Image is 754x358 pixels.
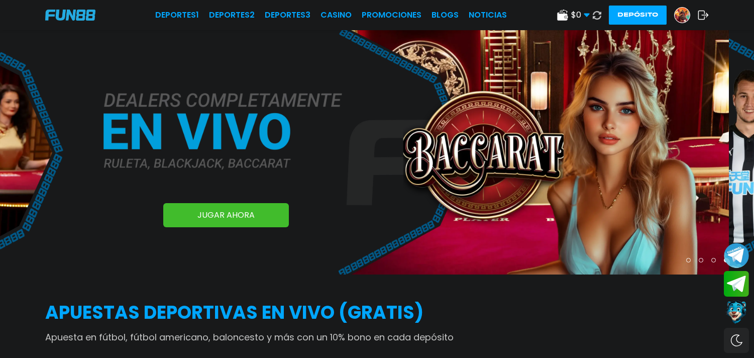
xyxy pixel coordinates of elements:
button: Join telegram channel [724,242,749,268]
a: JUGAR AHORA [163,203,289,227]
a: Avatar [674,7,698,23]
span: $ 0 [571,9,590,21]
button: Depósito [609,6,667,25]
a: Deportes3 [265,9,310,21]
a: Deportes2 [209,9,255,21]
div: Switch theme [724,328,749,353]
a: CASINO [320,9,352,21]
button: Contact customer service [724,299,749,325]
p: Apuesta en fútbol, fútbol americano, baloncesto y más con un 10% bono en cada depósito [45,330,709,344]
a: Promociones [362,9,421,21]
img: Company Logo [45,10,95,21]
a: NOTICIAS [469,9,507,21]
img: Avatar [675,8,690,23]
h2: APUESTAS DEPORTIVAS EN VIVO (gratis) [45,299,709,326]
a: Deportes1 [155,9,199,21]
button: Join telegram [724,271,749,297]
a: BLOGS [432,9,459,21]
